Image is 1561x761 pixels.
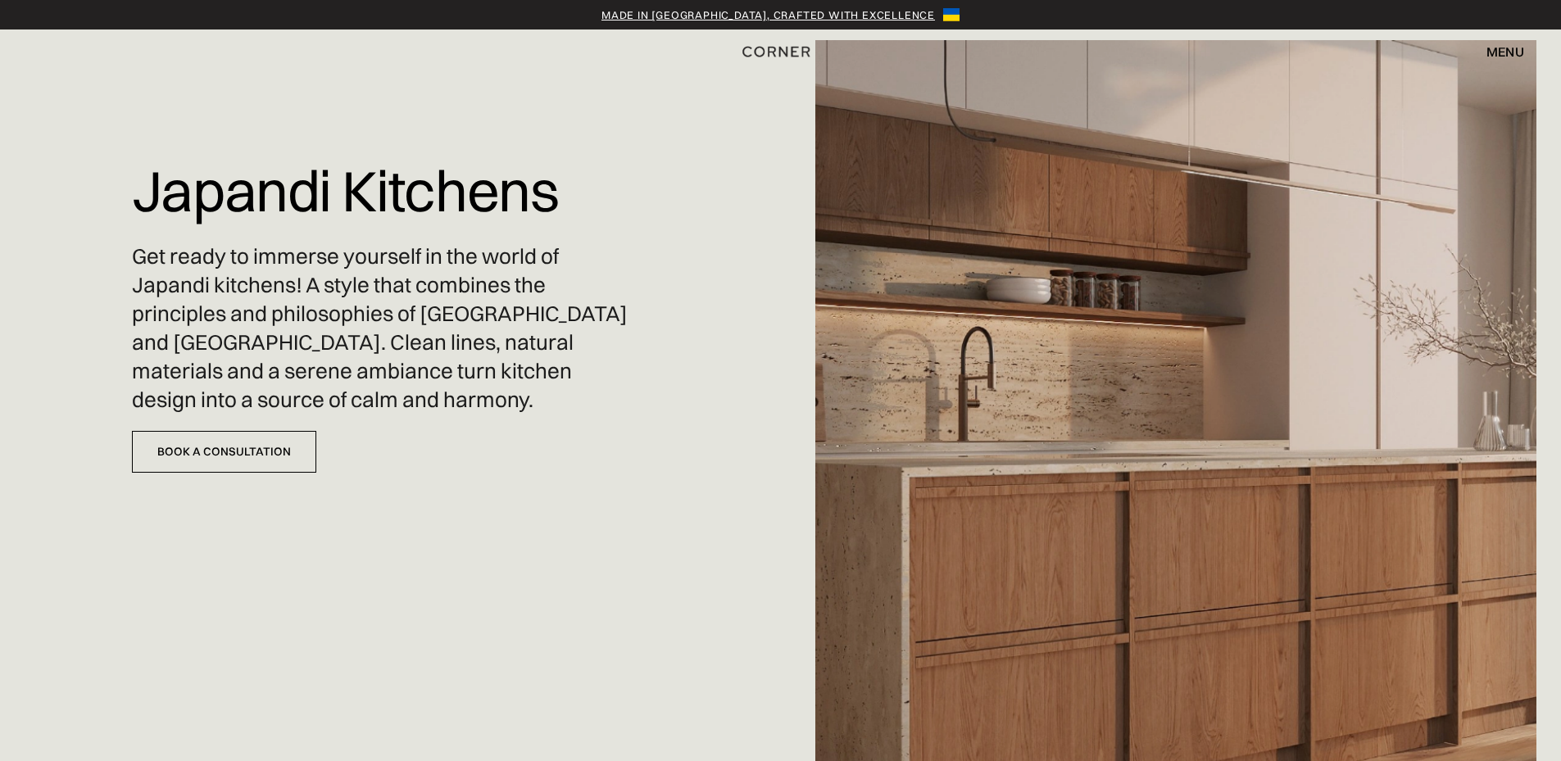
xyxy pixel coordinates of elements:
div: menu [1470,38,1524,66]
a: Book a Consultation [132,431,316,473]
h1: Japandi Kitchens [132,147,559,234]
a: home [724,41,837,62]
a: Made in [GEOGRAPHIC_DATA], crafted with excellence [601,7,935,23]
p: Get ready to immerse yourself in the world of Japandi kitchens! A style that combines the princip... [132,242,639,415]
div: menu [1486,45,1524,58]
